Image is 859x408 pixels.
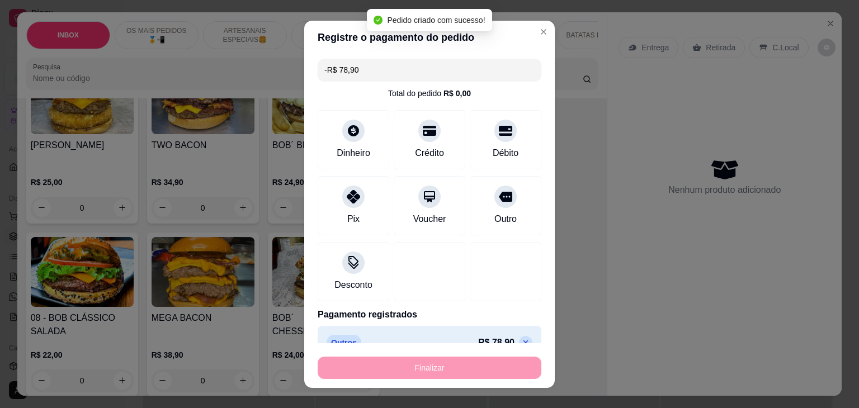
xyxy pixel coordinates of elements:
[493,146,518,160] div: Débito
[318,308,541,321] p: Pagamento registrados
[347,212,360,226] div: Pix
[304,21,555,54] header: Registre o pagamento do pedido
[374,16,383,25] span: check-circle
[413,212,446,226] div: Voucher
[327,335,361,350] p: Outros
[494,212,517,226] div: Outro
[478,336,515,349] p: R$ 78,90
[334,278,372,292] div: Desconto
[443,88,471,99] div: R$ 0,00
[535,23,553,41] button: Close
[337,146,370,160] div: Dinheiro
[324,59,535,81] input: Ex.: hambúrguer de cordeiro
[415,146,444,160] div: Crédito
[388,88,471,99] div: Total do pedido
[387,16,485,25] span: Pedido criado com sucesso!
